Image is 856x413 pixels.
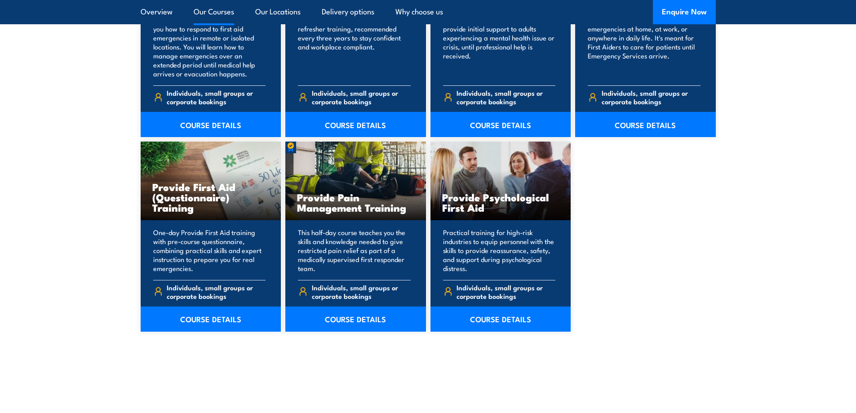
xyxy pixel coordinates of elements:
span: Individuals, small groups or corporate bookings [312,89,411,106]
a: COURSE DETAILS [430,306,571,332]
span: Individuals, small groups or corporate bookings [602,89,701,106]
span: Individuals, small groups or corporate bookings [457,89,555,106]
h3: Provide Psychological First Aid [442,192,559,213]
span: Individuals, small groups or corporate bookings [457,283,555,300]
a: COURSE DETAILS [575,112,716,137]
h3: Provide Pain Management Training [297,192,414,213]
span: Individuals, small groups or corporate bookings [167,283,266,300]
p: Practical training for high-risk industries to equip personnel with the skills to provide reassur... [443,228,556,273]
p: One-day Provide First Aid training with pre-course questionnaire, combining practical skills and ... [153,228,266,273]
p: This half-day course teaches you the skills and knowledge needed to give restricted pain relief a... [298,228,411,273]
span: Individuals, small groups or corporate bookings [312,283,411,300]
a: COURSE DETAILS [141,112,281,137]
p: This classroom-based course teaches you how to recognise, approach, and provide initial support t... [443,6,556,78]
span: Individuals, small groups or corporate bookings [167,89,266,106]
p: Our Provide First Aid in Remote or Isolated Site Training Course teaches you how to respond to fi... [153,6,266,78]
h3: Provide First Aid (Questionnaire) Training [152,182,270,213]
p: Our Provide First Aid Training Course teaches you how to handle First Aid emergencies at home, at... [588,6,701,78]
a: COURSE DETAILS [285,306,426,332]
a: COURSE DETAILS [430,112,571,137]
a: COURSE DETAILS [141,306,281,332]
a: COURSE DETAILS [285,112,426,137]
p: Refresh and maintain your first aid skills with nationally recognised refresher training, recomme... [298,6,411,78]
